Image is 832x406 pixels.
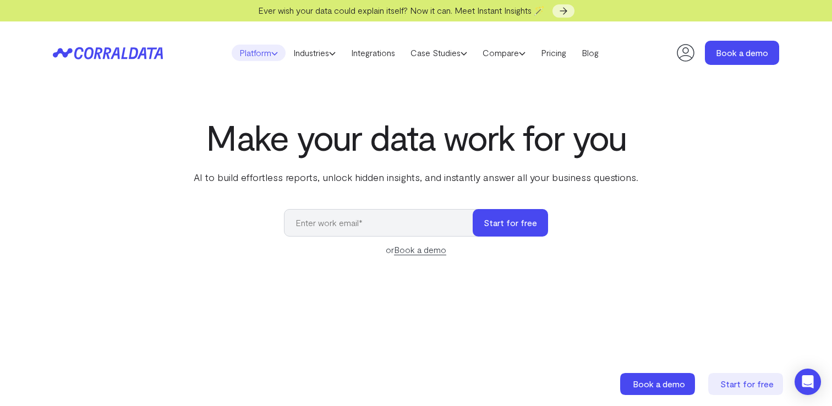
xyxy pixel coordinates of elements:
a: Industries [286,45,343,61]
div: or [284,243,548,256]
a: Book a demo [705,41,779,65]
a: Integrations [343,45,403,61]
input: Enter work email* [284,209,484,237]
a: Pricing [533,45,574,61]
span: Start for free [720,378,774,389]
a: Book a demo [394,244,446,255]
a: Start for free [708,373,785,395]
a: Case Studies [403,45,475,61]
a: Book a demo [620,373,697,395]
a: Compare [475,45,533,61]
h1: Make your data work for you [191,117,641,157]
span: Ever wish your data could explain itself? Now it can. Meet Instant Insights 🪄 [258,5,545,15]
div: Open Intercom Messenger [795,369,821,395]
a: Blog [574,45,606,61]
button: Start for free [473,209,548,237]
p: AI to build effortless reports, unlock hidden insights, and instantly answer all your business qu... [191,170,641,184]
a: Platform [232,45,286,61]
span: Book a demo [633,378,685,389]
